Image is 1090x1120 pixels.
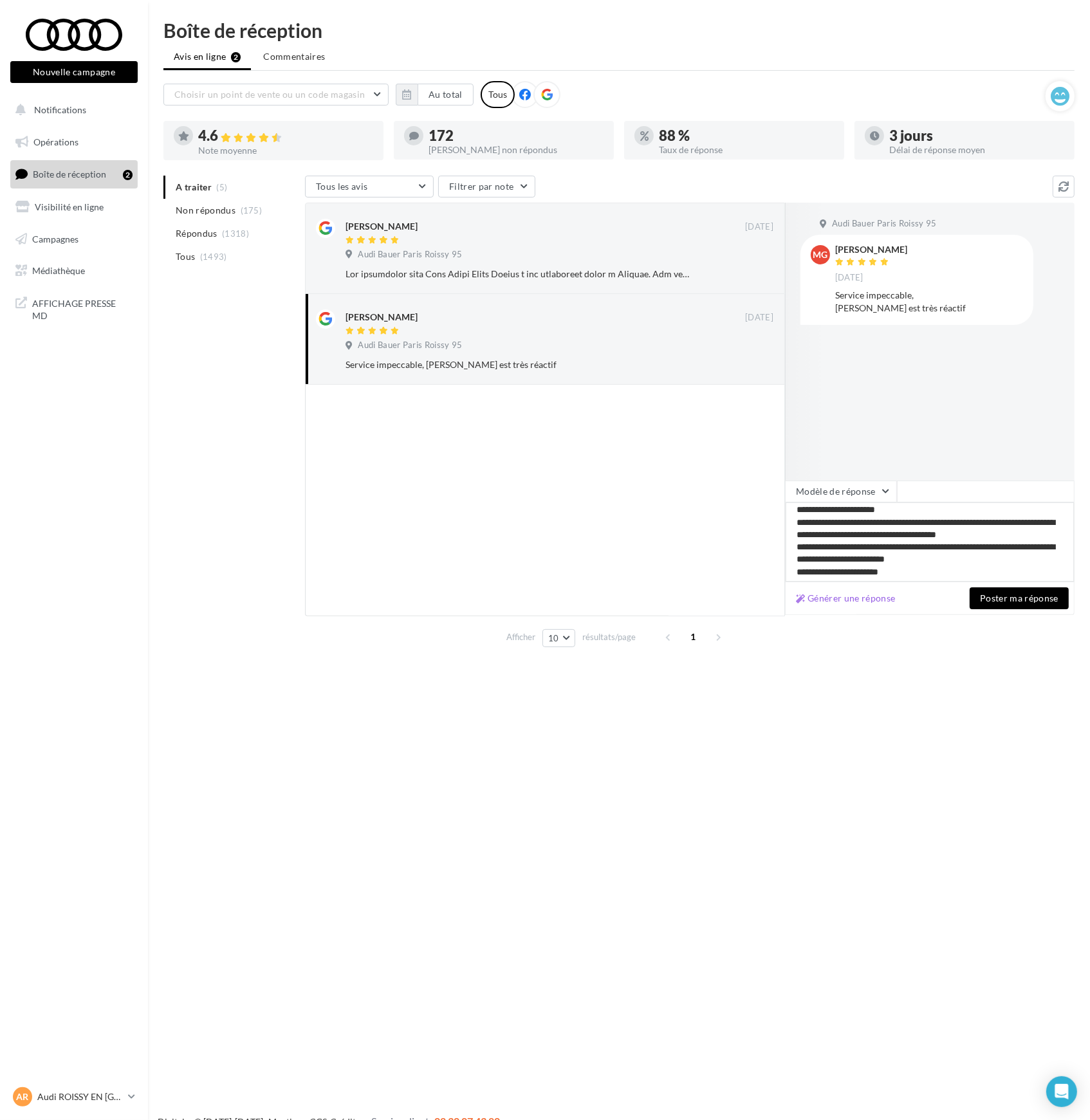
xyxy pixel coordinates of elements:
a: Campagnes [8,226,140,253]
div: Note moyenne [198,146,373,155]
button: 10 [542,629,575,647]
div: Open Intercom Messenger [1046,1076,1077,1107]
button: Poster ma réponse [970,587,1069,609]
span: 1 [683,627,704,647]
div: [PERSON_NAME] [346,220,418,233]
span: (175) [241,205,263,216]
span: résultats/page [582,631,636,643]
div: [PERSON_NAME] [346,311,418,324]
span: [DATE] [745,312,773,324]
span: [DATE] [835,272,864,284]
a: Médiathèque [8,257,140,284]
span: Tous les avis [316,181,368,192]
div: Boîte de réception [163,21,1075,40]
span: Audi Bauer Paris Roissy 95 [358,249,462,261]
span: (1318) [222,228,249,239]
div: 4.6 [198,129,373,143]
span: Tous [176,250,195,263]
div: 172 [429,129,604,143]
div: Délai de réponse moyen [889,145,1064,154]
span: Commentaires [263,50,325,63]
span: Non répondus [176,204,236,217]
div: Tous [481,81,515,108]
div: [PERSON_NAME] [835,245,907,254]
span: [DATE] [745,221,773,233]
button: Notifications [8,96,135,124]
a: Boîte de réception2 [8,160,140,188]
span: (1493) [200,252,227,262]
a: AR Audi ROISSY EN [GEOGRAPHIC_DATA] [10,1085,138,1109]
span: AR [17,1090,29,1103]
button: Au total [418,84,474,106]
button: Choisir un point de vente ou un code magasin [163,84,389,106]
a: AFFICHAGE PRESSE MD [8,289,140,327]
a: Opérations [8,129,140,156]
span: Médiathèque [32,265,85,276]
div: Taux de réponse [659,145,834,154]
p: Audi ROISSY EN [GEOGRAPHIC_DATA] [37,1090,123,1103]
button: Filtrer par note [438,176,535,197]
span: Choisir un point de vente ou un code magasin [174,89,365,100]
div: 88 % [659,129,834,143]
span: Afficher [506,631,535,643]
button: Générer une réponse [791,591,901,606]
button: Au total [396,84,474,106]
button: Tous les avis [305,176,434,197]
div: 2 [123,170,133,180]
div: [PERSON_NAME] non répondus [429,145,604,154]
div: Service impeccable, [PERSON_NAME] est très réactif [346,358,690,371]
span: 10 [548,633,559,643]
span: MG [813,248,828,261]
span: AFFICHAGE PRESSE MD [32,295,133,322]
span: Répondus [176,227,217,240]
div: Service impeccable, [PERSON_NAME] est très réactif [835,289,1023,315]
span: Boîte de réception [33,169,106,179]
div: Lor ipsumdolor sita Cons Adipi Elits Doeius t inc utlaboreet dolor m Aliquae. Adm ve quisnos exer... [346,268,690,280]
span: Visibilité en ligne [35,201,104,212]
span: Audi Bauer Paris Roissy 95 [358,340,462,351]
span: Notifications [34,104,86,115]
span: Audi Bauer Paris Roissy 95 [832,218,936,230]
span: Campagnes [32,233,79,244]
a: Visibilité en ligne [8,194,140,221]
span: Opérations [33,136,79,147]
button: Nouvelle campagne [10,61,138,83]
div: 3 jours [889,129,1064,143]
button: Modèle de réponse [785,481,897,502]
